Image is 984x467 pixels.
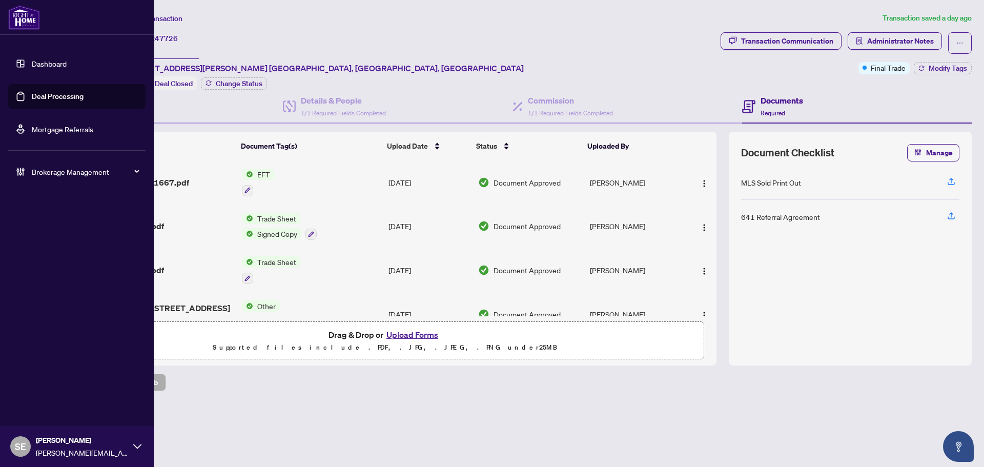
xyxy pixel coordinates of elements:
img: Status Icon [242,213,253,224]
span: solution [856,37,863,45]
span: Trade Sheet [253,213,300,224]
img: logo [8,5,40,30]
span: Final Trade [871,62,906,73]
img: Logo [700,179,708,188]
a: Deal Processing [32,92,84,101]
h4: Commission [528,94,613,107]
span: 1/1 Required Fields Completed [301,109,386,117]
span: Signed Copy [253,228,301,239]
div: 641 Referral Agreement [741,211,820,222]
td: [PERSON_NAME] [586,160,685,205]
button: Status IconOther [242,300,280,328]
a: Dashboard [32,59,67,68]
span: Document Approved [494,177,561,188]
div: Status: [127,76,197,90]
h4: Details & People [301,94,386,107]
span: Document Approved [494,265,561,276]
td: [DATE] [384,248,474,292]
th: Document Tag(s) [237,132,382,160]
td: [DATE] [384,292,474,336]
span: Brokerage Management [32,166,138,177]
button: Status IconTrade SheetStatus IconSigned Copy [242,213,317,240]
td: [PERSON_NAME] [586,248,685,292]
img: Logo [700,311,708,319]
td: [DATE] [384,160,474,205]
button: Logo [696,306,712,322]
span: Status [476,140,497,152]
img: Status Icon [242,256,253,268]
button: Logo [696,174,712,191]
span: Realtor Page - [STREET_ADDRESS][PERSON_NAME]pdf [97,302,234,327]
h4: Documents [761,94,803,107]
img: Status Icon [242,300,253,312]
button: Modify Tags [914,62,972,74]
button: Open asap [943,431,974,462]
span: View Transaction [128,14,182,23]
button: Administrator Notes [848,32,942,50]
button: Logo [696,262,712,278]
span: Document Checklist [741,146,834,160]
img: Document Status [478,265,489,276]
span: [PERSON_NAME][EMAIL_ADDRESS][DOMAIN_NAME] [36,447,128,458]
button: Transaction Communication [721,32,842,50]
span: EFT [253,169,274,180]
th: (4) File Name [93,132,237,160]
div: MLS Sold Print Out [741,177,801,188]
div: Transaction Communication [741,33,833,49]
button: Upload Forms [383,328,441,341]
img: Document Status [478,177,489,188]
span: Required [761,109,785,117]
span: Drag & Drop or [329,328,441,341]
button: Status IconTrade Sheet [242,256,300,284]
span: Deal Closed [155,79,193,88]
article: Transaction saved a day ago [883,12,972,24]
button: Status IconEFT [242,169,274,196]
span: [PERSON_NAME] [36,435,128,446]
p: Supported files include .PDF, .JPG, .JPEG, .PNG under 25 MB [72,341,698,354]
span: ellipsis [956,39,963,47]
span: SE [15,439,26,454]
span: 47726 [155,34,178,43]
button: Change Status [201,77,267,90]
th: Status [472,132,584,160]
span: Drag & Drop orUpload FormsSupported files include .PDF, .JPG, .JPEG, .PNG under25MB [66,322,704,360]
span: 1/1 Required Fields Completed [528,109,613,117]
span: [STREET_ADDRESS][PERSON_NAME] [GEOGRAPHIC_DATA], [GEOGRAPHIC_DATA], [GEOGRAPHIC_DATA] [127,62,524,74]
span: Change Status [216,80,262,87]
img: Logo [700,224,708,232]
span: Other [253,300,280,312]
span: Trade Sheet [253,256,300,268]
img: Status Icon [242,228,253,239]
img: Status Icon [242,169,253,180]
span: Document Approved [494,220,561,232]
span: Manage [926,145,953,161]
span: Modify Tags [929,65,967,72]
img: Logo [700,267,708,275]
td: [PERSON_NAME] [586,205,685,249]
td: [PERSON_NAME] [586,292,685,336]
span: Administrator Notes [867,33,934,49]
a: Mortgage Referrals [32,125,93,134]
td: [DATE] [384,205,474,249]
span: Document Approved [494,309,561,320]
button: Manage [907,144,959,161]
span: Upload Date [387,140,428,152]
img: Document Status [478,309,489,320]
img: Document Status [478,220,489,232]
th: Upload Date [383,132,472,160]
th: Uploaded By [583,132,682,160]
button: Logo [696,218,712,234]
